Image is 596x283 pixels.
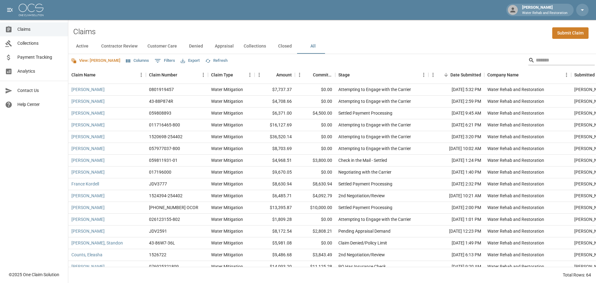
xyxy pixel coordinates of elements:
div: Claim Name [71,66,96,84]
div: 1520698-254402 [149,134,183,140]
div: [DATE] 2:59 PM [428,96,484,107]
div: Committed Amount [295,66,335,84]
div: Company Name [484,66,571,84]
div: Stage [335,66,428,84]
div: Attempting to Engage with the Carrier [338,86,411,93]
div: Water Rehab and Restoration [487,240,544,246]
a: [PERSON_NAME] [71,263,105,270]
div: Attempting to Engage with the Carrier [338,98,411,104]
div: 076925321809 [149,263,179,270]
div: Check in the Mail - Settled [338,157,387,163]
div: 43-88P874R [149,98,173,104]
button: Show filters [153,56,177,66]
div: $0.00 [295,84,335,96]
div: Committed Amount [313,66,332,84]
div: [DATE] 12:23 PM [428,226,484,237]
button: Menu [295,70,304,80]
button: Menu [245,70,255,80]
a: Submit Claim [552,27,589,39]
div: [DATE] 2:00 PM [428,202,484,214]
button: Sort [177,71,186,79]
div: Water Rehab and Restoration [487,145,544,152]
div: Water Rehab and Restoration [487,110,544,116]
div: Claim Number [149,66,177,84]
div: Company Name [487,66,519,84]
div: Water Mitigation [211,240,243,246]
div: Water Rehab and Restoration [487,263,544,270]
div: Water Rehab and Restoration [487,169,544,175]
button: Appraisal [210,39,239,54]
div: [DATE] 1:24 PM [428,155,484,167]
span: Help Center [17,101,63,108]
div: Date Submitted [450,66,481,84]
div: 059808893 [149,110,171,116]
div: $3,800.00 [295,155,335,167]
div: Amount [276,66,292,84]
button: Menu [562,70,571,80]
div: $10,000.00 [295,202,335,214]
span: Collections [17,40,63,47]
div: $9,486.68 [255,249,295,261]
a: [PERSON_NAME] [71,228,105,234]
div: Water Mitigation [211,98,243,104]
div: 057977037-800 [149,145,180,152]
p: Water Rehab and Restoration [522,11,567,16]
div: $4,500.00 [295,107,335,119]
button: Sort [350,71,359,79]
div: $36,520.14 [255,131,295,143]
button: Menu [255,70,264,80]
div: JDV3777 [149,181,167,187]
div: Water Mitigation [211,122,243,128]
div: Water Mitigation [211,228,243,234]
div: Water Rehab and Restoration [487,228,544,234]
div: [DATE] 9:20 AM [428,261,484,273]
button: Menu [419,70,428,80]
div: [PERSON_NAME] [520,4,570,16]
div: [DATE] 9:45 AM [428,107,484,119]
a: [PERSON_NAME], Standon [71,240,123,246]
div: Water Rehab and Restoration [487,122,544,128]
div: Water Rehab and Restoration [487,86,544,93]
button: Menu [199,70,208,80]
div: Water Rehab and Restoration [487,134,544,140]
button: All [299,39,327,54]
div: $5,981.08 [255,237,295,249]
button: Sort [233,71,242,79]
div: Claim Type [211,66,233,84]
div: $8,172.54 [255,226,295,237]
div: Stage [338,66,350,84]
span: Claims [17,26,63,33]
button: Active [68,39,96,54]
div: Attempting to Engage with the Carrier [338,145,411,152]
div: $0.00 [295,143,335,155]
div: $6,485.71 [255,190,295,202]
button: Sort [519,71,527,79]
div: $4,092.79 [295,190,335,202]
div: Amount [255,66,295,84]
div: $8,630.94 [255,178,295,190]
div: Claim Denied/Policy Limit [338,240,387,246]
div: $0.00 [295,214,335,226]
div: Water Mitigation [211,193,243,199]
div: 2nd Negotiation/Review [338,193,385,199]
a: [PERSON_NAME] [71,216,105,222]
div: [DATE] 1:01 PM [428,214,484,226]
button: open drawer [4,4,16,16]
a: [PERSON_NAME] [71,204,105,211]
div: 01-008-967942 OCOR [149,204,198,211]
button: Contractor Review [96,39,142,54]
div: $0.00 [295,237,335,249]
button: Denied [182,39,210,54]
div: 1524394-254402 [149,193,183,199]
div: $0.00 [295,119,335,131]
div: [DATE] 10:21 AM [428,190,484,202]
a: [PERSON_NAME] [71,157,105,163]
div: Negotiating with the Carrier [338,169,391,175]
div: Attempting to Engage with the Carrier [338,216,411,222]
button: View: [PERSON_NAME] [70,56,122,66]
div: Water Rehab and Restoration [487,252,544,258]
div: [DATE] 10:02 AM [428,143,484,155]
div: Claim Type [208,66,255,84]
div: 011716465-800 [149,122,180,128]
div: $0.00 [295,167,335,178]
